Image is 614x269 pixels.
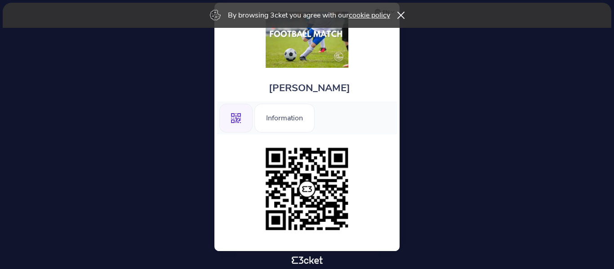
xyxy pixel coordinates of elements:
[254,112,315,122] a: Information
[266,12,348,68] img: First Football Match
[228,10,390,20] p: By browsing 3cket you agree with our
[269,81,350,95] span: [PERSON_NAME]
[261,143,353,235] img: b402179ac6db4ed19dfe87af4bb163fe.png
[349,10,390,20] a: cookie policy
[254,104,315,132] div: Information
